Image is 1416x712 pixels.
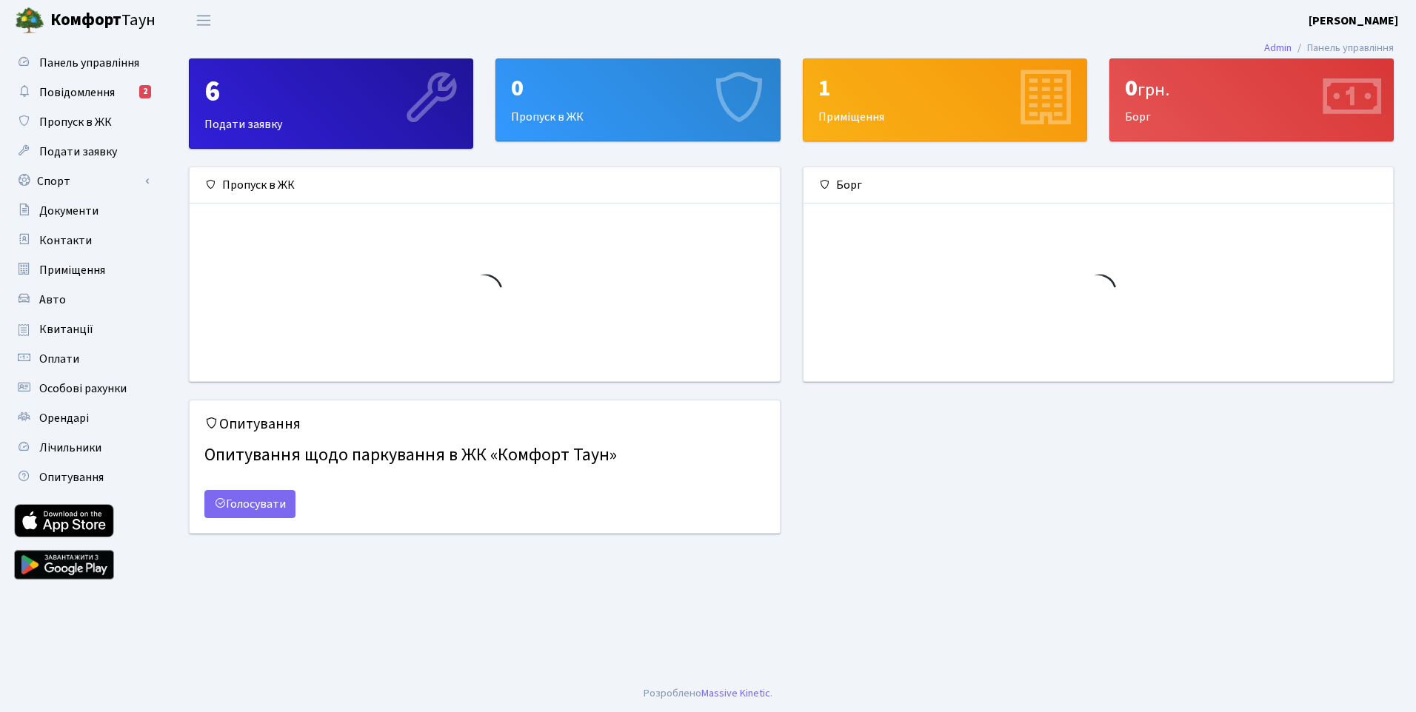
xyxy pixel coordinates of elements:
nav: breadcrumb [1242,33,1416,64]
a: Авто [7,285,156,315]
a: Орендарі [7,403,156,433]
span: Приміщення [39,262,105,278]
a: Пропуск в ЖК [7,107,156,137]
b: Комфорт [50,8,121,32]
span: Авто [39,292,66,308]
b: [PERSON_NAME] [1309,13,1398,29]
span: Пропуск в ЖК [39,114,112,130]
img: logo.png [15,6,44,36]
div: Пропуск в ЖК [496,59,779,141]
li: Панель управління [1292,40,1394,56]
div: 0 [511,74,764,102]
div: Приміщення [804,59,1086,141]
a: Документи [7,196,156,226]
a: Контакти [7,226,156,255]
a: Оплати [7,344,156,374]
div: . [644,685,772,702]
h5: Опитування [204,415,765,433]
div: Борг [1110,59,1393,141]
a: Лічильники [7,433,156,463]
a: Розроблено [644,685,701,701]
a: 1Приміщення [803,58,1087,141]
span: Подати заявку [39,144,117,160]
span: Оплати [39,351,79,367]
div: Подати заявку [190,59,472,148]
a: Спорт [7,167,156,196]
div: 0 [1125,74,1378,102]
div: 1 [818,74,1072,102]
button: Переключити навігацію [185,8,222,33]
span: Квитанції [39,321,93,337]
span: Документи [39,203,98,219]
a: 6Подати заявку [189,58,473,149]
span: Повідомлення [39,84,115,101]
a: Подати заявку [7,137,156,167]
div: 6 [204,74,458,110]
a: Квитанції [7,315,156,344]
span: Особові рахунки [39,380,127,397]
a: Опитування [7,463,156,492]
a: Особові рахунки [7,374,156,403]
span: Лічильники [39,440,101,456]
a: Admin [1264,40,1292,56]
a: Приміщення [7,255,156,285]
span: Контакти [39,232,92,249]
a: Massive Kinetic [701,685,770,701]
a: 0Пропуск в ЖК [495,58,780,141]
span: Орендарі [39,410,89,426]
a: Голосувати [204,490,295,518]
a: [PERSON_NAME] [1309,12,1398,30]
a: Панель управління [7,48,156,78]
span: грн. [1138,77,1169,103]
span: Таун [50,8,156,33]
div: Борг [804,167,1394,204]
div: 2 [139,85,151,98]
div: Пропуск в ЖК [190,167,780,204]
a: Повідомлення2 [7,78,156,107]
span: Опитування [39,469,104,486]
h4: Опитування щодо паркування в ЖК «Комфорт Таун» [204,439,765,472]
span: Панель управління [39,55,139,71]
